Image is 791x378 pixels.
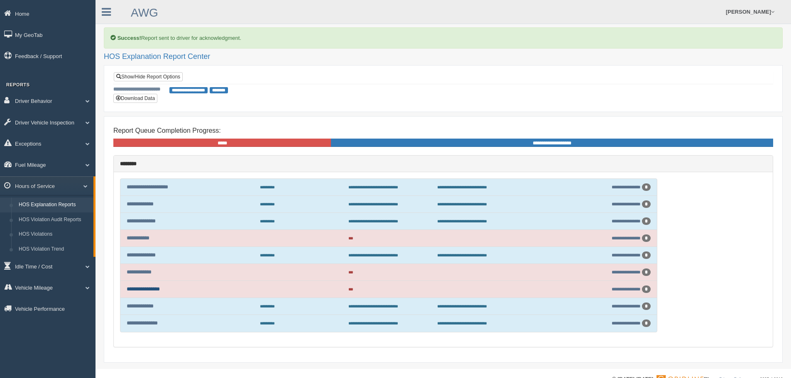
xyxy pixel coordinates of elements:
[15,212,93,227] a: HOS Violation Audit Reports
[131,6,158,19] a: AWG
[113,94,157,103] button: Download Data
[104,27,783,49] div: Report sent to driver for acknowledgment.
[114,72,183,81] a: Show/Hide Report Options
[104,53,783,61] h2: HOS Explanation Report Center
[113,127,773,134] h4: Report Queue Completion Progress:
[15,198,93,212] a: HOS Explanation Reports
[118,35,141,41] b: Success!
[15,242,93,257] a: HOS Violation Trend
[15,227,93,242] a: HOS Violations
